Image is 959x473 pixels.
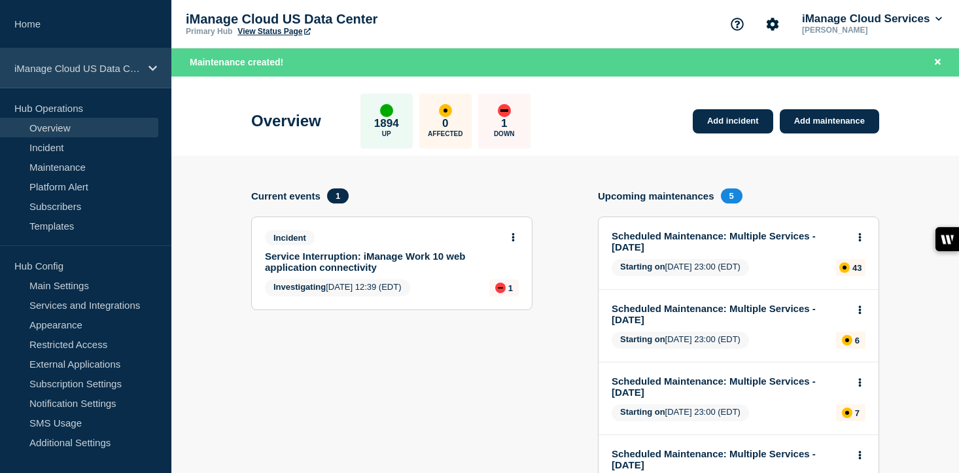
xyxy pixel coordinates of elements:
span: [DATE] 12:39 (EDT) [265,279,410,296]
a: Scheduled Maintenance: Multiple Services - [DATE] [612,303,848,325]
button: iManage Cloud Services [799,12,945,26]
h4: Upcoming maintenances [598,190,714,201]
div: affected [839,262,850,273]
div: down [495,283,506,293]
p: iManage Cloud US Data Center [186,12,447,27]
div: affected [842,335,852,345]
p: Down [494,130,515,137]
a: Add maintenance [780,109,879,133]
span: Starting on [620,262,665,272]
span: Starting on [620,407,665,417]
button: Account settings [759,10,786,38]
p: 1 [508,283,513,293]
h4: Current events [251,190,321,201]
span: [DATE] 23:00 (EDT) [612,259,749,276]
a: Add incident [693,109,773,133]
span: [DATE] 23:00 (EDT) [612,404,749,421]
span: 5 [721,188,742,203]
p: iManage Cloud US Data Center [14,63,140,74]
p: 43 [852,263,862,273]
span: Incident [265,230,315,245]
a: Service Interruption: iManage Work 10 web application connectivity [265,251,501,273]
span: [DATE] 23:00 (EDT) [612,332,749,349]
a: Scheduled Maintenance: Multiple Services - [DATE] [612,230,848,253]
div: affected [842,408,852,418]
p: Up [382,130,391,137]
span: 1 [327,188,349,203]
h1: Overview [251,112,321,130]
p: Primary Hub [186,27,232,36]
a: Scheduled Maintenance: Multiple Services - [DATE] [612,376,848,398]
p: 1894 [374,117,399,130]
span: Starting on [620,334,665,344]
p: 0 [442,117,448,130]
p: 7 [855,408,860,418]
button: Support [724,10,751,38]
p: [PERSON_NAME] [799,26,935,35]
p: 6 [855,336,860,345]
div: affected [439,104,452,117]
p: Affected [428,130,462,137]
p: 1 [501,117,507,130]
a: Scheduled Maintenance: Multiple Services - [DATE] [612,448,848,470]
button: Close banner [930,55,946,70]
div: up [380,104,393,117]
div: down [498,104,511,117]
span: Investigating [273,282,326,292]
a: View Status Page [237,27,310,36]
span: Maintenance created! [190,57,283,67]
